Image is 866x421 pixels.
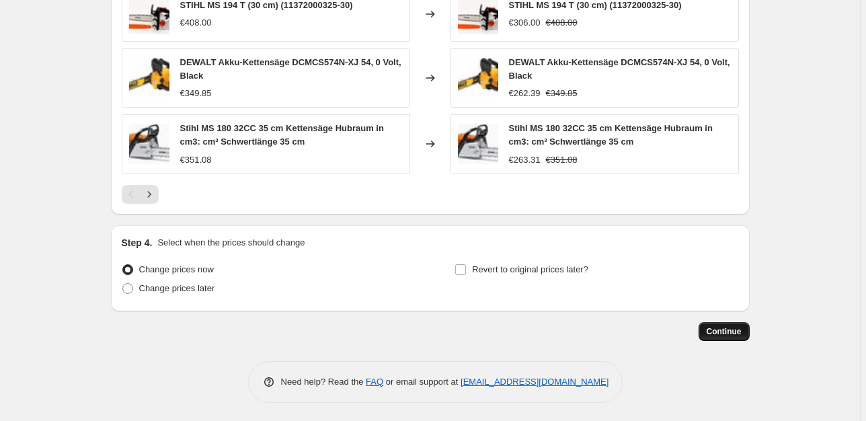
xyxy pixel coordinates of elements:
span: Stihl MS 180 32CC 35 cm Kettensäge Hubraum in cm3: cm³ Schwertlänge 35 cm [509,123,713,147]
span: or email support at [383,377,461,387]
nav: Pagination [122,185,159,204]
span: Continue [707,326,742,337]
span: Need help? Read the [281,377,366,387]
span: DEWALT Akku-Kettensäge DCMCS574N-XJ 54, 0 Volt, Black [509,57,730,81]
strike: €408.00 [546,16,578,30]
img: 51EgqTRfe9L._AC_SL1236_80x.jpg [129,124,169,164]
span: Change prices later [139,283,215,293]
div: €351.08 [180,153,212,167]
img: 51EgqTRfe9L._AC_SL1236_80x.jpg [458,124,498,164]
a: FAQ [366,377,383,387]
div: €306.00 [509,16,541,30]
img: 61UDwESzN0L._AC_SL1500_80x.jpg [129,58,169,98]
strike: €351.08 [546,153,578,167]
img: 61UDwESzN0L._AC_SL1500_80x.jpg [458,58,498,98]
span: Revert to original prices later? [472,264,588,274]
strike: €349.85 [546,87,578,100]
span: Stihl MS 180 32CC 35 cm Kettensäge Hubraum in cm3: cm³ Schwertlänge 35 cm [180,123,384,147]
a: [EMAIL_ADDRESS][DOMAIN_NAME] [461,377,608,387]
span: Change prices now [139,264,214,274]
span: DEWALT Akku-Kettensäge DCMCS574N-XJ 54, 0 Volt, Black [180,57,401,81]
p: Select when the prices should change [157,236,305,250]
div: €262.39 [509,87,541,100]
div: €408.00 [180,16,212,30]
div: €263.31 [509,153,541,167]
button: Continue [699,322,750,341]
div: €349.85 [180,87,212,100]
button: Next [140,185,159,204]
h2: Step 4. [122,236,153,250]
